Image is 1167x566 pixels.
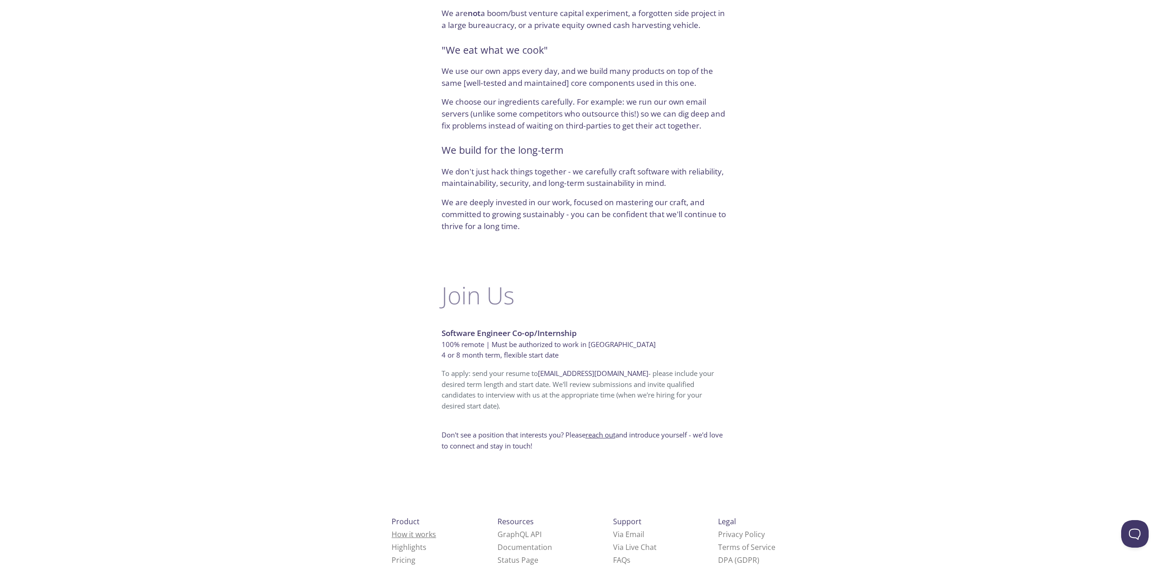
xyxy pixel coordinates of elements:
[586,430,615,439] a: reach out
[613,529,644,539] a: Via Email
[442,350,726,361] h6: 4 or 8 month term, flexible start date
[627,555,631,565] span: s
[442,281,726,309] h3: Join Us
[718,542,775,552] a: Terms of Service
[392,516,420,527] span: Product
[442,96,726,131] p: We choose our ingredients carefully. For example: we run our own email servers (unlike some compe...
[442,430,726,451] h6: Don't see a position that interests you? Please and introduce yourself - we'd love to connect and...
[498,542,552,552] a: Documentation
[538,369,648,378] a: [EMAIL_ADDRESS][DOMAIN_NAME]
[1121,520,1149,548] iframe: Help Scout Beacon - Open
[613,516,642,527] span: Support
[498,555,538,565] a: Status Page
[613,542,657,552] a: Via Live Chat
[718,555,759,565] a: DPA (GDPR)
[613,555,631,565] a: FAQ
[718,516,736,527] span: Legal
[442,65,726,89] p: We use our own apps every day, and we build many products on top of the same [well-tested and mai...
[392,555,415,565] a: Pricing
[442,7,726,31] p: We are a boom/bust venture capital experiment, a forgotten side project in a large bureaucracy, o...
[718,529,765,539] a: Privacy Policy
[442,42,726,58] h6: "We eat what we cook"
[442,339,726,350] h6: 100% remote | Must be authorized to work in [GEOGRAPHIC_DATA]
[468,8,481,18] span: not
[392,529,436,539] a: How it works
[442,327,726,339] p: Software Engineer Co-op/Internship
[442,196,726,232] p: We are deeply invested in our work, focused on mastering our craft, and committed to growing sust...
[392,542,426,552] a: Highlights
[498,529,542,539] a: GraphQL API
[498,516,534,527] span: Resources
[442,142,726,158] h6: We build for the long-term
[442,368,726,411] h6: To apply: send your resume to - please include your desired term length and start date. We'll rev...
[442,166,726,189] p: We don't just hack things together - we carefully craft software with reliability, maintainabilit...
